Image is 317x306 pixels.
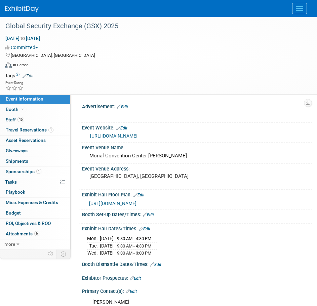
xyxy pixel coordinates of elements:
[82,224,312,232] div: Exhibit Hall Dates/Times:
[48,127,53,132] span: 1
[6,231,39,236] span: Attachments
[139,227,150,231] a: Edit
[82,164,312,172] div: Event Venue Address:
[150,262,161,267] a: Edit
[5,72,34,79] td: Tags
[82,259,312,268] div: Booth Dismantle Dates/Times:
[6,200,58,205] span: Misc. Expenses & Credits
[82,286,312,295] div: Primary Contact(s):
[0,167,70,177] a: Sponsorships1
[133,193,145,197] a: Edit
[100,242,114,250] td: [DATE]
[82,143,312,151] div: Event Venue Name:
[6,96,43,102] span: Event Information
[36,169,41,174] span: 1
[0,136,70,146] a: Asset Reservations
[0,156,70,166] a: Shipments
[89,173,305,179] pre: [GEOGRAPHIC_DATA], [GEOGRAPHIC_DATA]
[5,44,41,51] button: Committed
[57,250,71,258] td: Toggle Event Tabs
[6,107,26,112] span: Booth
[0,94,70,104] a: Event Information
[13,63,29,68] div: In-Person
[11,53,95,58] span: [GEOGRAPHIC_DATA], [GEOGRAPHIC_DATA]
[90,133,137,139] a: [URL][DOMAIN_NAME]
[0,177,70,187] a: Tasks
[0,115,70,125] a: Staff15
[87,242,100,250] td: Tue.
[0,219,70,229] a: ROI, Objectives & ROO
[130,276,141,281] a: Edit
[100,235,114,242] td: [DATE]
[292,3,307,14] button: Menu
[100,250,114,257] td: [DATE]
[6,158,28,164] span: Shipments
[6,169,41,174] span: Sponsorships
[6,127,53,132] span: Travel Reservations
[143,213,154,217] a: Edit
[0,239,70,250] a: more
[6,189,25,195] span: Playbook
[6,117,24,122] span: Staff
[0,229,70,239] a: Attachments6
[0,198,70,208] a: Misc. Expenses & Credits
[5,62,12,68] img: Format-Inperson.png
[6,221,51,226] span: ROI, Objectives & ROO
[6,210,21,216] span: Budget
[0,146,70,156] a: Giveaways
[34,231,39,236] span: 6
[117,236,151,241] span: 9:30 AM - 4:30 PM
[82,273,312,282] div: Exhibitor Prospectus:
[5,35,40,41] span: [DATE] [DATE]
[82,209,312,218] div: Booth Set-up Dates/Times:
[5,6,39,12] img: ExhibitDay
[126,289,137,294] a: Edit
[0,125,70,135] a: Travel Reservations1
[17,117,24,122] span: 15
[23,74,34,78] a: Edit
[22,107,25,111] i: Booth reservation complete
[117,105,128,109] a: Edit
[19,36,26,41] span: to
[5,81,24,85] div: Event Rating
[82,123,312,131] div: Event Website:
[117,243,151,248] span: 9:30 AM - 4:30 PM
[82,190,312,198] div: Exhibit Hall Floor Plan:
[3,20,304,32] div: Global Security Exchange (GSX) 2025
[116,126,127,130] a: Edit
[82,102,312,110] div: Advertisement:
[4,241,15,247] span: more
[5,61,309,71] div: Event Format
[45,250,57,258] td: Personalize Event Tab Strip
[117,251,151,256] span: 9:30 AM - 3:00 PM
[6,148,28,153] span: Giveaways
[87,151,307,161] div: Morial Convention Center [PERSON_NAME]
[0,208,70,218] a: Budget
[6,138,46,143] span: Asset Reservations
[5,179,17,185] span: Tasks
[87,250,100,257] td: Wed.
[0,187,70,197] a: Playbook
[89,201,136,206] a: [URL][DOMAIN_NAME]
[87,235,100,242] td: Mon.
[0,105,70,115] a: Booth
